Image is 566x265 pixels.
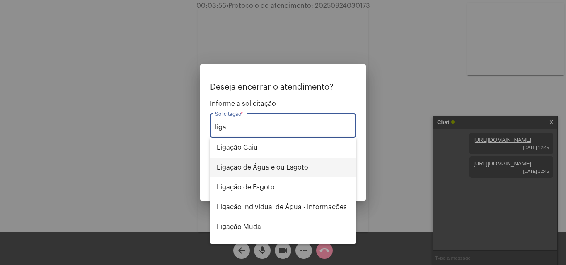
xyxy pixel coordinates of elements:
[217,177,349,197] span: Ligação de Esgoto
[217,158,349,177] span: Ligação de Água e ou Esgoto
[217,138,349,158] span: Ligação Caiu
[215,124,351,131] input: Buscar solicitação
[217,197,349,217] span: Ligação Individual de Água - Informações
[210,100,356,107] span: Informe a solicitação
[217,217,349,237] span: Ligação Muda
[217,237,349,257] span: Religação (informações sobre)
[210,83,356,92] p: Deseja encerrar o atendimento?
